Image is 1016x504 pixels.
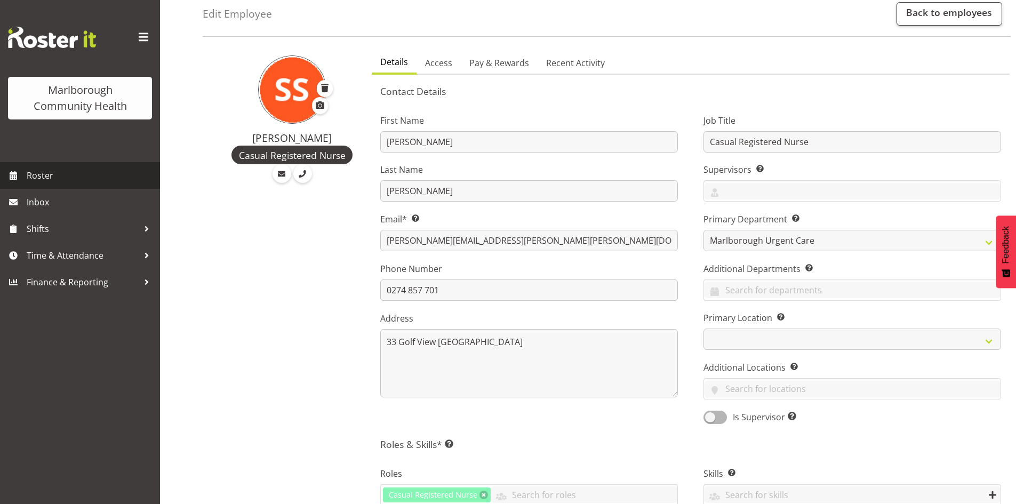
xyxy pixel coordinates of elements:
[380,467,678,480] label: Roles
[703,213,1001,226] label: Primary Department
[389,489,477,501] span: Casual Registered Nurse
[380,213,678,226] label: Email*
[380,114,678,127] label: First Name
[546,57,605,69] span: Recent Activity
[380,230,678,251] input: Email Address
[27,274,139,290] span: Finance & Reporting
[380,438,1001,450] h5: Roles & Skills*
[703,131,1001,153] input: Job Title
[380,163,678,176] label: Last Name
[27,247,139,263] span: Time & Attendance
[703,262,1001,275] label: Additional Departments
[703,467,1001,480] label: Skills
[380,312,678,325] label: Address
[203,8,272,20] h4: Edit Employee
[897,2,1002,26] a: Back to employees
[27,167,155,183] span: Roster
[703,311,1001,324] label: Primary Location
[469,57,529,69] span: Pay & Rewards
[996,215,1016,288] button: Feedback - Show survey
[704,282,1001,298] input: Search for departments
[491,486,677,503] input: Search for roles
[703,361,1001,374] label: Additional Locations
[239,148,346,162] span: Casual Registered Nurse
[27,194,155,210] span: Inbox
[380,55,408,68] span: Details
[273,164,291,183] a: Email Employee
[704,486,1001,503] input: Search for skills
[293,164,312,183] a: Call Employee
[425,57,452,69] span: Access
[380,262,678,275] label: Phone Number
[727,411,796,423] span: Is Supervisor
[8,27,96,48] img: Rosterit website logo
[380,85,1001,97] h5: Contact Details
[380,180,678,202] input: Last Name
[380,131,678,153] input: First Name
[703,163,1001,176] label: Supervisors
[380,279,678,301] input: Phone Number
[225,132,359,144] h4: [PERSON_NAME]
[27,221,139,237] span: Shifts
[258,55,326,124] img: sandy-stewart11846.jpg
[704,381,1001,397] input: Search for locations
[19,82,141,114] div: Marlborough Community Health
[703,114,1001,127] label: Job Title
[1001,226,1011,263] span: Feedback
